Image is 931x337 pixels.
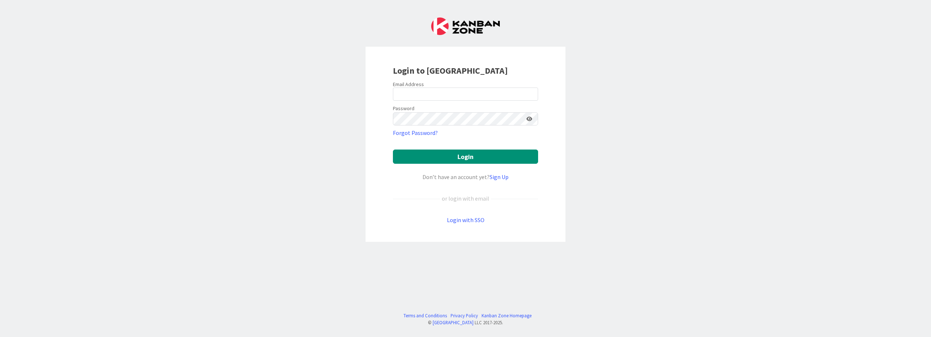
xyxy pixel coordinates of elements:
[440,194,491,203] div: or login with email
[403,312,447,319] a: Terms and Conditions
[393,105,414,112] label: Password
[393,173,538,181] div: Don’t have an account yet?
[482,312,532,319] a: Kanban Zone Homepage
[393,150,538,164] button: Login
[393,65,508,76] b: Login to [GEOGRAPHIC_DATA]
[451,312,478,319] a: Privacy Policy
[393,81,424,88] label: Email Address
[447,216,484,224] a: Login with SSO
[400,319,532,326] div: © LLC 2017- 2025 .
[431,18,500,35] img: Kanban Zone
[393,128,438,137] a: Forgot Password?
[433,319,474,325] a: [GEOGRAPHIC_DATA]
[490,173,509,181] a: Sign Up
